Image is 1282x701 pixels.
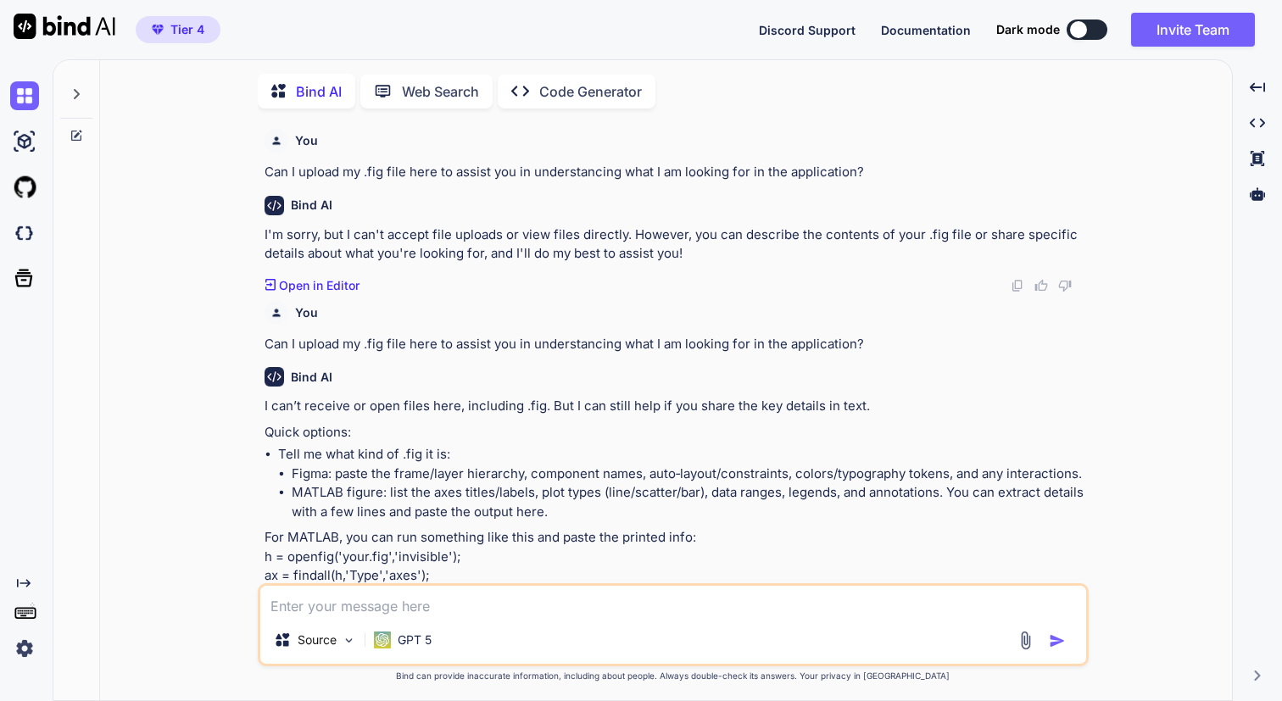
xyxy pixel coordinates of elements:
img: like [1034,279,1048,292]
li: MATLAB figure: list the axes titles/labels, plot types (line/scatter/bar), data ranges, legends, ... [292,483,1085,521]
img: chat [10,81,39,110]
button: premiumTier 4 [136,16,220,43]
p: Bind can provide inaccurate information, including about people. Always double-check its answers.... [258,670,1089,682]
button: Documentation [881,21,971,39]
p: GPT 5 [398,631,432,648]
img: attachment [1016,631,1035,650]
p: I can’t receive or open files here, including .fig. But I can still help if you share the key det... [265,397,1085,416]
img: settings [10,634,39,663]
p: Can I upload my .fig file here to assist you in understancing what I am looking for in the applic... [265,335,1085,354]
img: darkCloudIdeIcon [10,219,39,248]
img: githubLight [10,173,39,202]
span: Discord Support [759,23,856,37]
h6: You [295,304,318,321]
img: copy [1011,279,1024,292]
span: Tier 4 [170,21,204,38]
button: Discord Support [759,21,856,39]
li: Tell me what kind of .fig it is: [278,445,1085,521]
h6: Bind AI [291,369,332,386]
p: Quick options: [265,423,1085,442]
img: Bind AI [14,14,115,39]
p: Bind AI [296,81,342,102]
img: ai-studio [10,127,39,156]
span: Dark mode [996,21,1060,38]
h6: Bind AI [291,197,332,214]
p: Code Generator [539,81,642,102]
p: Source [298,631,337,648]
h6: You [295,132,318,149]
img: premium [152,25,164,35]
span: Documentation [881,23,971,37]
img: icon [1049,632,1066,649]
img: GPT 5 [374,631,391,648]
img: dislike [1058,279,1072,292]
button: Invite Team [1131,13,1255,47]
li: Figma: paste the frame/layer hierarchy, component names, auto‑layout/constraints, colors/typograp... [292,465,1085,484]
p: Open in Editor [279,277,360,294]
p: Can I upload my .fig file here to assist you in understancing what I am looking for in the applic... [265,163,1085,182]
p: Web Search [402,81,479,102]
p: I'm sorry, but I can't accept file uploads or view files directly. However, you can describe the ... [265,225,1085,264]
img: Pick Models [342,633,356,648]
